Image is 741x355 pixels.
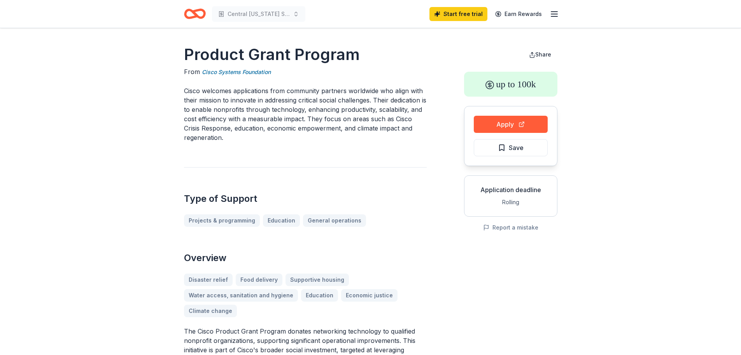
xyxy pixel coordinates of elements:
div: Rolling [471,198,551,207]
div: Application deadline [471,185,551,194]
span: Central [US_STATE] Sparks Association [228,9,290,19]
div: up to 100k [464,72,557,97]
div: From [184,67,427,77]
a: Cisco Systems Foundation [202,67,271,77]
button: Report a mistake [483,223,538,232]
a: General operations [303,214,366,227]
button: Save [474,139,548,156]
h1: Product Grant Program [184,44,427,65]
span: Save [509,143,524,153]
button: Share [523,47,557,62]
h2: Type of Support [184,193,427,205]
span: Share [535,51,551,58]
a: Home [184,5,206,23]
a: Education [263,214,300,227]
a: Projects & programming [184,214,260,227]
p: Cisco welcomes applications from community partners worldwide who align with their mission to inn... [184,86,427,142]
button: Apply [474,116,548,133]
button: Central [US_STATE] Sparks Association [212,6,305,22]
a: Earn Rewards [490,7,547,21]
h2: Overview [184,252,427,264]
a: Start free trial [429,7,487,21]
